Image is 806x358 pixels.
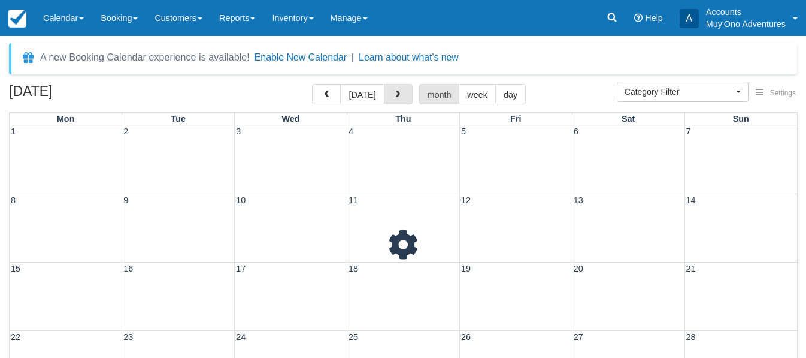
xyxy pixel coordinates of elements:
span: 26 [460,332,472,342]
span: 7 [685,127,692,136]
span: 1 [10,127,17,136]
span: 16 [122,264,134,273]
span: 22 [10,332,22,342]
span: 9 [122,195,129,205]
span: Wed [282,114,300,124]
button: week [459,84,496,104]
span: 3 [235,127,242,136]
span: 28 [685,332,697,342]
button: day [495,84,526,104]
span: 8 [10,195,17,205]
button: Enable New Calendar [254,52,347,64]
button: Category Filter [617,82,749,102]
span: 2 [122,127,129,136]
span: 5 [460,127,467,136]
span: 11 [347,195,359,205]
span: Sun [733,114,749,124]
span: Settings [770,89,796,97]
p: Accounts [706,6,786,18]
span: 27 [572,332,584,342]
span: 21 [685,264,697,273]
span: 12 [460,195,472,205]
span: 19 [460,264,472,273]
span: Fri [510,114,521,124]
span: 18 [347,264,359,273]
span: | [352,52,354,62]
span: 14 [685,195,697,205]
div: A new Booking Calendar experience is available! [40,50,250,65]
span: Thu [395,114,411,124]
span: 6 [572,127,580,136]
span: 25 [347,332,359,342]
button: [DATE] [340,84,384,104]
img: checkfront-main-nav-mini-logo.png [8,10,26,28]
p: Muy'Ono Adventures [706,18,786,30]
span: 24 [235,332,247,342]
span: Tue [171,114,186,124]
i: Help [634,14,643,22]
button: month [419,84,460,104]
span: Sat [622,114,635,124]
span: Mon [57,114,75,124]
button: Settings [749,85,803,102]
span: 10 [235,195,247,205]
h2: [DATE] [9,84,160,106]
span: Help [645,13,663,23]
span: 4 [347,127,354,136]
span: 15 [10,264,22,273]
div: A [680,9,699,28]
span: Category Filter [625,86,733,98]
span: 23 [122,332,134,342]
a: Learn about what's new [359,52,459,62]
span: 17 [235,264,247,273]
span: 13 [572,195,584,205]
span: 20 [572,264,584,273]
